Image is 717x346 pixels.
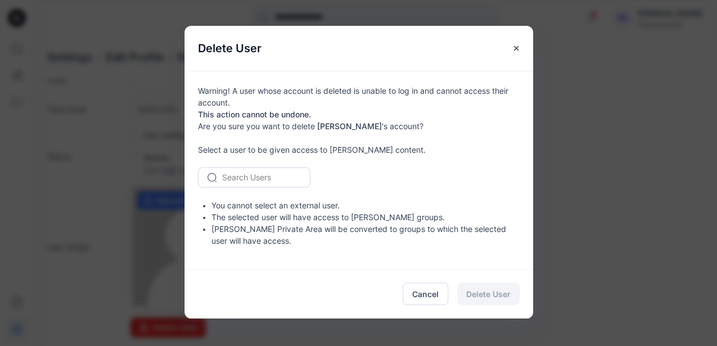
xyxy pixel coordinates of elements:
[317,121,382,131] b: [PERSON_NAME]
[211,223,520,247] li: [PERSON_NAME] Private Area will be converted to groups to which the selected user will have access.
[403,283,448,305] button: Cancel
[198,110,311,119] b: This action cannot be undone.
[184,71,533,269] div: Warning! A user whose account is deleted is unable to log in and cannot access their account. Are...
[211,199,520,211] li: You cannot select an external user.
[506,38,526,58] button: Close
[184,26,275,71] h5: Delete User
[211,211,520,223] li: The selected user will have access to [PERSON_NAME] groups.
[412,288,439,300] span: Cancel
